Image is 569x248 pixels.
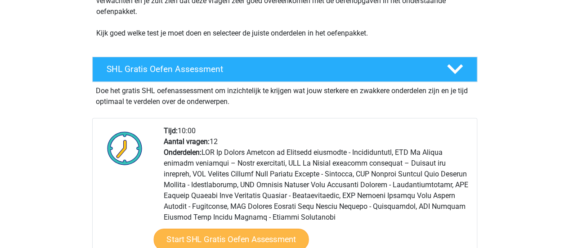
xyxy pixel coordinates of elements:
b: Aantal vragen: [164,137,210,146]
a: SHL Gratis Oefen Assessment [89,57,481,82]
img: Klok [102,126,148,171]
h4: SHL Gratis Oefen Assessment [107,64,432,74]
div: Doe het gratis SHL oefenassessment om inzichtelijk te krijgen wat jouw sterkere en zwakkere onder... [92,82,477,107]
b: Onderdelen: [164,148,202,157]
b: Tijd: [164,126,178,135]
